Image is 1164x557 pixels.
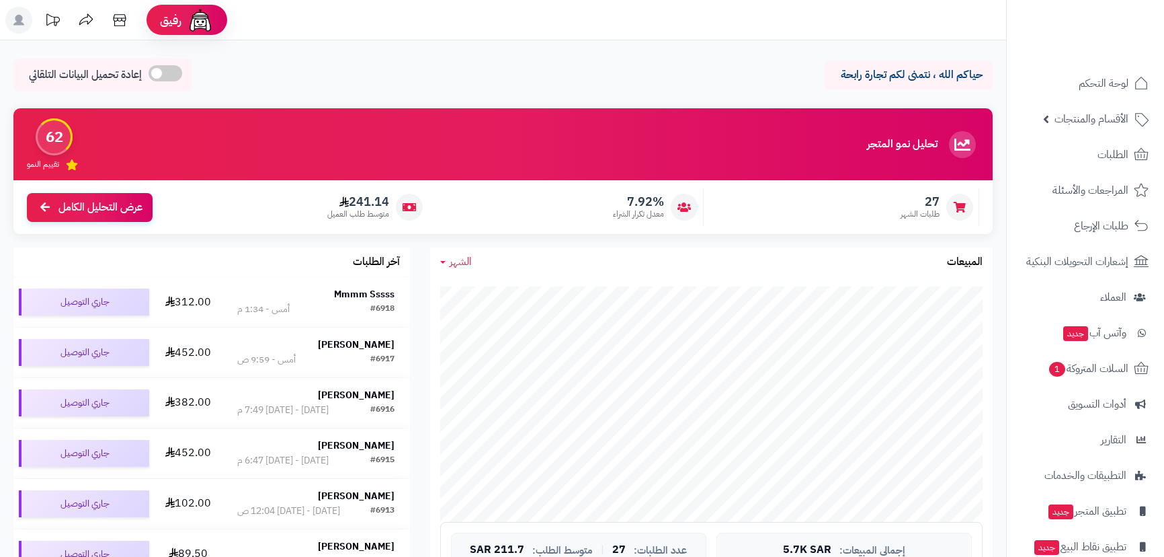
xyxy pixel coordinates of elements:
a: تطبيق المتجرجديد [1015,495,1156,527]
span: إجمالي المبيعات: [839,545,905,556]
span: وآتس آب [1062,324,1126,342]
div: #6915 [370,454,394,468]
div: [DATE] - [DATE] 7:49 م [237,404,329,417]
span: الأقسام والمنتجات [1054,110,1128,128]
a: السلات المتروكة1 [1015,352,1156,385]
a: التقارير [1015,424,1156,456]
td: 452.00 [155,328,222,377]
h3: تحليل نمو المتجر [867,139,938,151]
span: طلبات الإرجاع [1074,217,1128,235]
div: [DATE] - [DATE] 6:47 م [237,454,329,468]
span: عدد الطلبات: [634,545,687,556]
td: 452.00 [155,429,222,478]
p: حياكم الله ، نتمنى لكم تجارة رابحة [835,67,983,83]
div: #6917 [370,353,394,367]
td: 312.00 [155,277,222,327]
span: متوسط طلب العميل [327,209,389,220]
h3: آخر الطلبات [353,256,400,268]
img: ai-face.png [187,7,214,34]
div: [DATE] - [DATE] 12:04 ص [237,505,340,518]
span: جديد [1063,326,1088,341]
div: #6916 [370,404,394,417]
span: 241.14 [327,194,389,209]
div: أمس - 9:59 ص [237,353,296,367]
strong: [PERSON_NAME] [318,489,394,503]
span: لوحة التحكم [1079,74,1128,93]
a: الطلبات [1015,139,1156,171]
span: 27 [612,544,626,556]
strong: [PERSON_NAME] [318,540,394,554]
strong: [PERSON_NAME] [318,439,394,453]
div: أمس - 1:34 م [237,303,290,316]
a: طلبات الإرجاع [1015,210,1156,242]
a: عرض التحليل الكامل [27,193,153,222]
span: تقييم النمو [27,159,59,170]
a: تحديثات المنصة [36,7,69,37]
span: طلبات الشهر [901,209,940,220]
span: معدل تكرار الشراء [613,209,664,220]
div: جاري التوصيل [19,490,149,517]
td: 102.00 [155,479,222,529]
span: أدوات التسويق [1068,395,1126,414]
strong: [PERSON_NAME] [318,388,394,402]
span: 7.92% [613,194,664,209]
a: الشهر [440,254,472,270]
strong: [PERSON_NAME] [318,338,394,352]
a: إشعارات التحويلات البنكية [1015,246,1156,278]
span: 1 [1049,362,1065,377]
span: رفيق [160,12,181,28]
span: الطلبات [1097,145,1128,164]
div: جاري التوصيل [19,440,149,467]
span: تطبيق المتجر [1047,502,1126,521]
span: عرض التحليل الكامل [58,200,142,215]
span: السلات المتروكة [1048,359,1128,378]
a: وآتس آبجديد [1015,317,1156,349]
div: جاري التوصيل [19,289,149,315]
span: التطبيقات والخدمات [1044,466,1126,485]
span: إشعارات التحويلات البنكية [1026,252,1128,271]
span: المراجعات والأسئلة [1052,181,1128,200]
span: 5.7K SAR [783,544,831,556]
span: جديد [1048,505,1073,519]
span: التقارير [1101,431,1126,449]
td: 382.00 [155,378,222,428]
div: #6913 [370,505,394,518]
a: أدوات التسويق [1015,388,1156,420]
span: تطبيق نقاط البيع [1033,537,1126,556]
a: المراجعات والأسئلة [1015,174,1156,207]
span: متوسط الطلب: [532,545,593,556]
a: العملاء [1015,281,1156,313]
span: 211.7 SAR [470,544,524,556]
strong: Mmmm Sssss [334,287,394,301]
div: #6918 [370,303,394,316]
img: logo-2.png [1073,34,1151,62]
h3: المبيعات [947,256,983,268]
span: | [601,545,604,555]
a: التطبيقات والخدمات [1015,459,1156,492]
div: جاري التوصيل [19,339,149,366]
div: جاري التوصيل [19,389,149,416]
span: 27 [901,194,940,209]
span: العملاء [1100,288,1126,307]
span: الشهر [450,254,472,270]
span: إعادة تحميل البيانات التلقائي [29,67,142,83]
span: جديد [1034,540,1059,555]
a: لوحة التحكم [1015,67,1156,100]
